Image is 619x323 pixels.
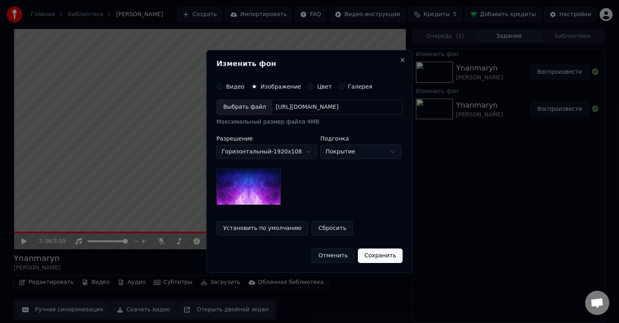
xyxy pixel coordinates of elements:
[312,248,355,263] button: Отменить
[317,84,332,89] label: Цвет
[358,248,403,263] button: Сохранить
[216,221,308,236] button: Установить по умолчанию
[217,100,272,114] div: Выбрать файл
[216,136,317,141] label: Разрешение
[216,118,403,126] div: Максимальный размер файла 4MB
[261,84,301,89] label: Изображение
[320,136,401,141] label: Подгонка
[348,84,372,89] label: Галерея
[226,84,245,89] label: Видео
[216,60,403,67] h2: Изменить фон
[312,221,353,236] button: Сбросить
[272,103,342,111] div: [URL][DOMAIN_NAME]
